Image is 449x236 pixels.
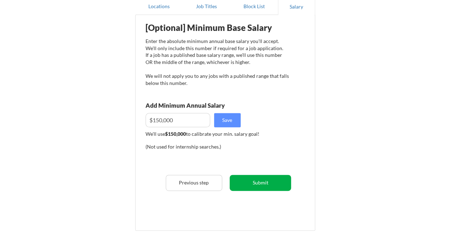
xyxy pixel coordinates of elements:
div: Add Minimum Annual Salary [146,102,257,108]
div: [Optional] Minimum Base Salary [146,23,289,32]
button: Submit [230,175,291,191]
div: (Not used for internship searches.) [146,143,242,150]
input: E.g. $100,000 [146,113,210,127]
div: Enter the absolute minimum annual base salary you'll accept. We'll only include this number if re... [146,38,289,86]
strong: $150,000 [165,131,186,137]
button: Previous step [166,175,222,191]
div: We'll use to calibrate your min. salary goal! [146,130,289,138]
button: Save [214,113,241,127]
